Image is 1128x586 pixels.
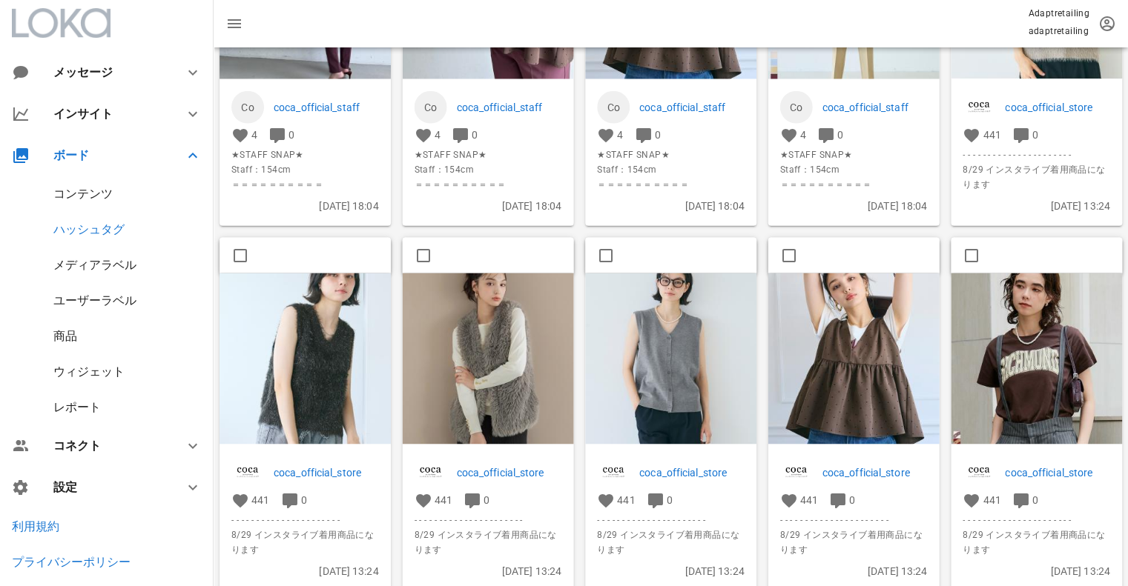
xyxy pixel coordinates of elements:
[585,273,756,444] img: 539505056_18526401682057278_8986354207521180679_n.jpg
[1005,99,1110,115] a: coca_official_store
[403,273,574,444] img: 541503674_18526401718057278_2451891903024793094_n.jpg
[1028,6,1089,21] p: Adaptretailing
[301,493,307,505] span: 0
[53,439,166,453] div: コネクト
[780,456,813,488] img: coca_official_store
[53,222,125,236] a: ハッシュタグ
[655,128,661,140] span: 0
[231,456,264,488] img: coca_official_store
[53,258,136,272] a: メディアラベル
[597,562,745,579] p: [DATE] 13:24
[415,147,562,162] span: ★STAFF SNAP★
[963,527,1110,556] span: 8/29 インスタライブ着用商品になります
[617,128,623,140] span: 4
[1028,24,1089,39] p: adaptretailing
[415,456,447,488] img: coca_official_store
[780,512,928,527] span: - - - - - - - - - - - - - - - - - - - - - -
[53,148,166,162] div: ボード
[12,555,131,569] a: プライバシーポリシー
[780,527,928,556] span: 8/29 インスタライブ着用商品になります
[415,90,447,123] a: Co
[288,128,294,140] span: 0
[597,176,745,191] span: ＝＝＝＝＝＝＝＝＝＝
[415,176,562,191] span: ＝＝＝＝＝＝＝＝＝＝
[274,464,379,480] a: coca_official_store
[484,493,489,505] span: 0
[53,480,166,494] div: 設定
[963,90,995,123] img: coca_official_store
[780,147,928,162] span: ★STAFF SNAP★
[251,128,257,140] span: 4
[617,493,635,505] span: 441
[963,512,1110,527] span: - - - - - - - - - - - - - - - - - - - - - -
[457,99,562,115] a: coca_official_staff
[53,364,125,379] a: ウィジェット
[597,162,745,176] span: Staff：154cm
[597,512,745,527] span: - - - - - - - - - - - - - - - - - - - - - -
[822,464,928,480] a: coca_official_store
[951,273,1122,444] img: 539831419_18526401715057278_1857455393635830732_n.jpg
[780,90,813,123] a: Co
[472,128,478,140] span: 0
[768,273,940,444] img: 539449655_18526401691057278_4196032847711995259_n.jpg
[53,187,113,201] a: コンテンツ
[597,197,745,213] p: [DATE] 18:04
[53,65,160,79] div: メッセージ
[53,293,136,307] a: ユーザーラベル
[597,147,745,162] span: ★STAFF SNAP★
[800,128,806,140] span: 4
[231,527,379,556] span: 8/29 インスタライブ着用商品になります
[231,512,379,527] span: - - - - - - - - - - - - - - - - - - - - - -
[780,197,928,213] p: [DATE] 18:04
[597,456,630,488] img: coca_official_store
[274,99,379,115] p: coca_official_staff
[597,90,630,123] a: Co
[963,197,1110,213] p: [DATE] 13:24
[639,99,745,115] a: coca_official_staff
[435,128,441,140] span: 4
[800,493,818,505] span: 441
[415,162,562,176] span: Staff：154cm
[639,464,745,480] a: coca_official_store
[822,99,928,115] p: coca_official_staff
[12,519,59,533] a: 利用規約
[231,197,379,213] p: [DATE] 18:04
[231,90,264,123] a: Co
[220,273,391,444] img: 540673710_18526401757057278_2596768256075232052_n.jpg
[1005,464,1110,480] a: coca_official_store
[415,562,562,579] p: [DATE] 13:24
[231,176,379,191] span: ＝＝＝＝＝＝＝＝＝＝
[231,562,379,579] p: [DATE] 13:24
[1032,128,1038,140] span: 0
[415,527,562,556] span: 8/29 インスタライブ着用商品になります
[963,162,1110,191] span: 8/29 インスタライブ着用商品になります
[251,493,269,505] span: 441
[983,128,1000,140] span: 441
[415,197,562,213] p: [DATE] 18:04
[435,493,452,505] span: 441
[457,464,562,480] a: coca_official_store
[53,329,77,343] a: 商品
[597,527,745,556] span: 8/29 インスタライブ着用商品になります
[53,400,101,414] div: レポート
[983,493,1000,505] span: 441
[231,147,379,162] span: ★STAFF SNAP★
[780,562,928,579] p: [DATE] 13:24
